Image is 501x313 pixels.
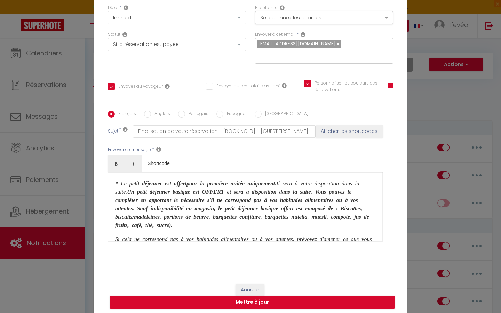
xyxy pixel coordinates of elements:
[255,5,278,11] label: Plateforme
[282,83,287,88] i: Envoyer au prestataire si il est assigné
[280,5,285,10] i: Action Channel
[142,155,175,172] a: Shortcode
[115,180,359,194] i: Il sera à votre disposition dans la suite
[108,128,118,135] label: Sujet
[223,111,247,118] label: Espagnol
[156,146,161,152] i: Message
[165,83,170,89] i: Envoyer au voyageur
[108,31,120,38] label: Statut
[110,296,395,309] button: Mettre à jour
[123,127,128,132] i: Subject
[258,40,336,47] span: [EMAIL_ADDRESS][DOMAIN_NAME]
[262,111,308,118] label: [GEOGRAPHIC_DATA]
[151,111,170,118] label: Anglais
[122,32,127,37] i: Booking status
[108,146,151,153] label: Envoyer ce message
[186,180,276,186] b: pour la première nuitée uniquement.
[108,5,118,11] label: Délai
[255,11,393,24] button: Sélectionnez les chaînes
[185,111,208,118] label: Portugais
[255,31,295,38] label: Envoyer à cet email
[236,284,264,296] button: Annuler
[124,180,186,186] b: e petit déjeuner est offert
[125,155,142,172] a: Italic
[115,111,136,118] label: Français
[316,125,383,138] button: Afficher les shortcodes
[124,5,128,10] i: Action Time
[115,236,372,250] i: Si cela ne correspond pas à vos habitudes alimentaires ou à vos attentes, prévoyez d'amener ce qu...
[6,3,26,24] button: Ouvrir le widget de chat LiveChat
[115,188,369,227] b: . Un petit déjeuner basique est OFFERT et sera à disposition dans la suite. Vous pouvez le complé...
[108,155,125,172] a: Bold
[301,32,305,37] i: Recipient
